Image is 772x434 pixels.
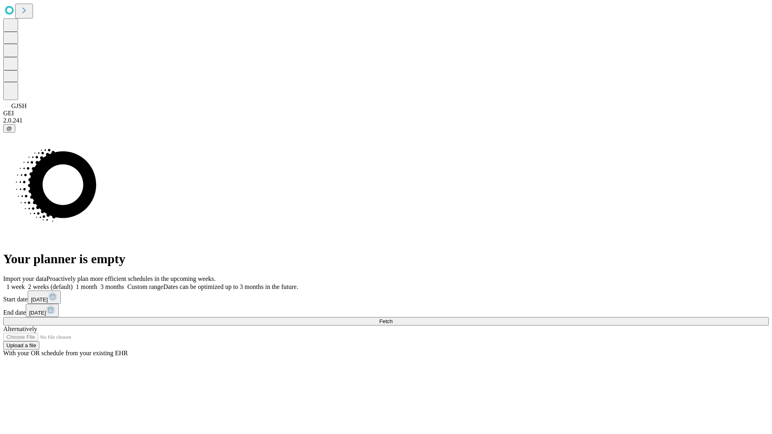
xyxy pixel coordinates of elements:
span: 1 month [76,283,97,290]
button: Fetch [3,317,769,325]
div: End date [3,304,769,317]
span: 2 weeks (default) [28,283,73,290]
button: Upload a file [3,341,39,350]
div: 2.0.241 [3,117,769,124]
span: Custom range [127,283,163,290]
span: Dates can be optimized up to 3 months in the future. [163,283,298,290]
button: [DATE] [26,304,59,317]
span: [DATE] [31,297,48,303]
span: GJSH [11,102,27,109]
span: [DATE] [29,310,46,316]
span: Import your data [3,275,47,282]
span: With your OR schedule from your existing EHR [3,350,128,356]
span: Fetch [379,318,392,324]
span: Alternatively [3,325,37,332]
div: Start date [3,291,769,304]
span: @ [6,125,12,131]
div: GEI [3,110,769,117]
span: Proactively plan more efficient schedules in the upcoming weeks. [47,275,216,282]
button: [DATE] [28,291,61,304]
h1: Your planner is empty [3,252,769,266]
span: 1 week [6,283,25,290]
span: 3 months [101,283,124,290]
button: @ [3,124,15,133]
